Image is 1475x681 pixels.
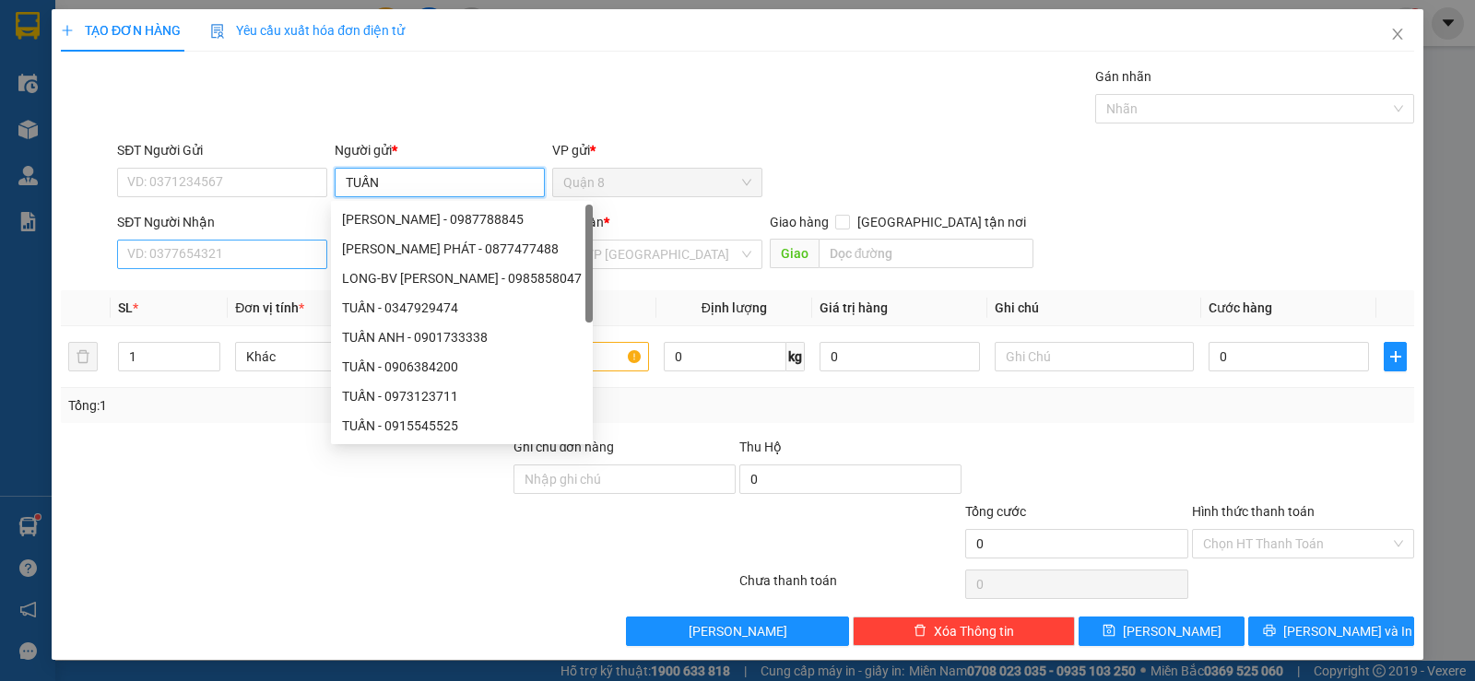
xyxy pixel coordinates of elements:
input: Ghi chú đơn hàng [513,464,736,494]
div: LONG-BV [PERSON_NAME] - 0985858047 [342,268,582,288]
span: [PERSON_NAME] và In [1283,621,1412,641]
span: Giao hàng [770,215,829,229]
span: printer [1263,624,1276,639]
li: Vĩnh Thành (Sóc Trăng) [9,9,267,78]
div: [PERSON_NAME] - 0987788845 [342,209,582,229]
label: Gán nhãn [1095,69,1151,84]
span: save [1103,624,1115,639]
span: Giá trị hàng [820,300,888,315]
span: Giao [770,239,819,268]
span: Xóa Thông tin [934,621,1014,641]
span: environment [9,123,22,136]
div: GIANG TUẤN PHI - 0987788845 [331,205,593,234]
div: [PERSON_NAME] PHÁT - 0877477488 [342,239,582,259]
div: VP gửi [552,140,762,160]
div: TUẤN - 0347929474 [342,298,582,318]
button: delete [68,342,98,371]
span: close [1390,27,1405,41]
button: [PERSON_NAME] [626,616,848,646]
span: Tổng cước [965,504,1026,519]
span: TẠO ĐƠN HÀNG [61,23,181,38]
div: TUẤN - 0906384200 [331,352,593,382]
span: Cước hàng [1209,300,1272,315]
li: VP Sóc Trăng [127,100,245,120]
div: TUẤN - 0906384200 [342,357,582,377]
span: Yêu cầu xuất hóa đơn điện tử [210,23,405,38]
div: TUẤN - 0347929474 [331,293,593,323]
div: TUẤN ANH - 0901733338 [342,327,582,347]
div: TUẤN NGỌC PHÁT - 0877477488 [331,234,593,264]
div: TUẤN - 0973123711 [342,386,582,406]
button: Close [1372,9,1423,61]
span: Thu Hộ [739,440,782,454]
div: Tổng: 1 [68,395,571,416]
button: save[PERSON_NAME] [1079,616,1245,646]
span: plus [1385,349,1406,364]
span: delete [914,624,926,639]
div: Chưa thanh toán [737,570,963,603]
input: 0 [820,342,980,371]
span: Đơn vị tính [235,300,304,315]
span: kg [786,342,805,371]
span: plus [61,24,74,37]
label: Hình thức thanh toán [1192,504,1315,519]
div: Người gửi [335,140,545,160]
div: SĐT Người Nhận [117,212,327,232]
div: LONG-BV HOÀNG TUẤN - 0985858047 [331,264,593,293]
div: TUẤN - 0915545525 [342,416,582,436]
img: logo.jpg [9,9,74,74]
span: SL [118,300,133,315]
label: Ghi chú đơn hàng [513,440,615,454]
span: [GEOGRAPHIC_DATA] tận nơi [850,212,1033,232]
div: TUẤN ANH - 0901733338 [331,323,593,352]
input: Dọc đường [819,239,1034,268]
button: plus [1384,342,1407,371]
span: Quận 8 [563,169,751,196]
li: VP Quận 8 [9,100,127,120]
button: deleteXóa Thông tin [853,616,1075,646]
span: Định lượng [702,300,767,315]
img: icon [210,24,225,39]
span: [PERSON_NAME] [689,621,787,641]
div: TUẤN - 0973123711 [331,382,593,411]
button: printer[PERSON_NAME] và In [1248,616,1414,646]
span: environment [127,123,140,136]
input: Ghi Chú [995,342,1194,371]
span: [PERSON_NAME] [1123,621,1221,641]
th: Ghi chú [987,290,1201,326]
div: TUẤN - 0915545525 [331,411,593,440]
span: Khác [246,343,423,370]
div: SĐT Người Gửi [117,140,327,160]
